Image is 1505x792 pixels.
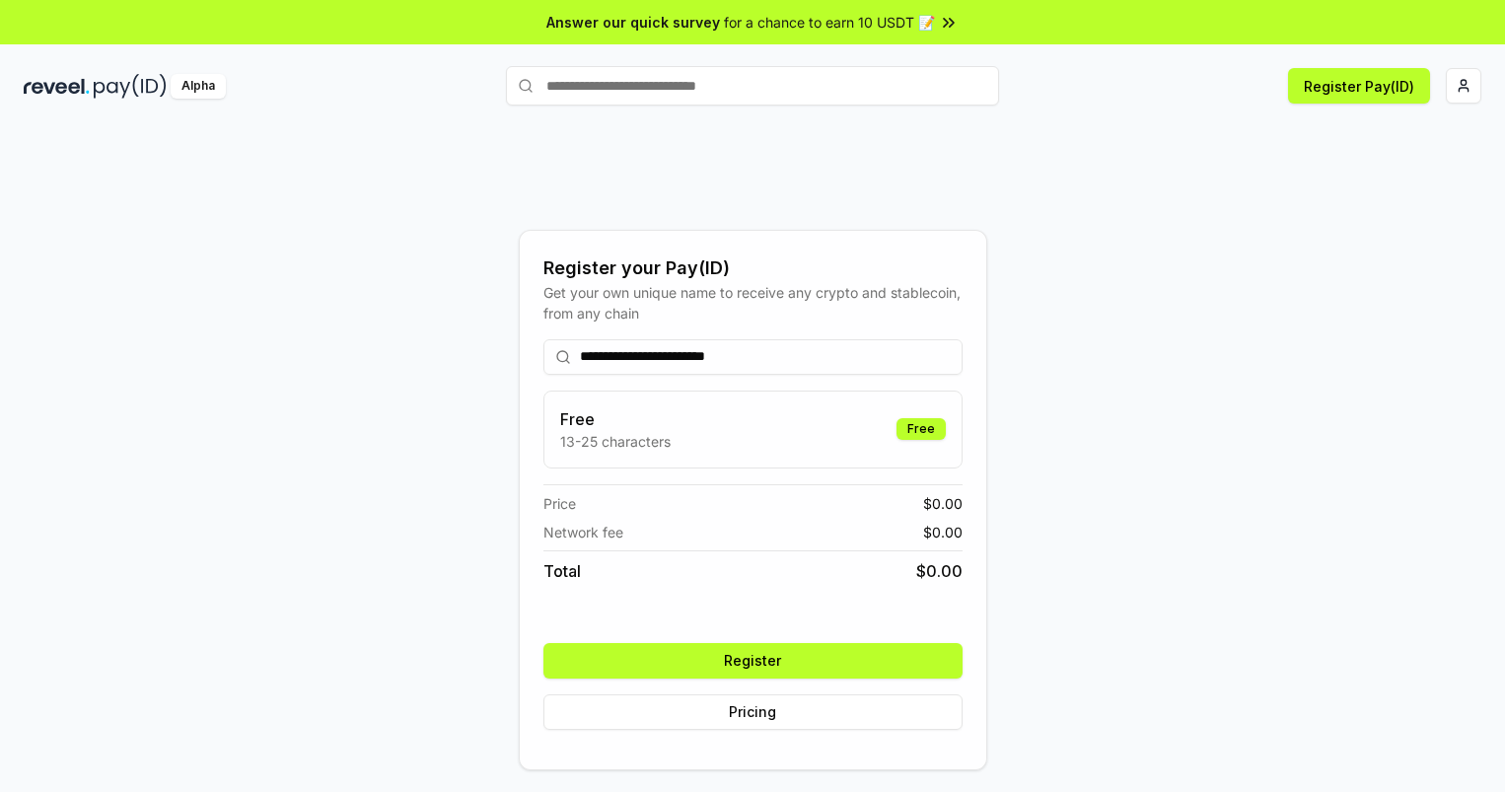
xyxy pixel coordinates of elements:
[923,493,963,514] span: $ 0.00
[171,74,226,99] div: Alpha
[543,559,581,583] span: Total
[916,559,963,583] span: $ 0.00
[1288,68,1430,104] button: Register Pay(ID)
[724,12,935,33] span: for a chance to earn 10 USDT 📝
[896,418,946,440] div: Free
[94,74,167,99] img: pay_id
[543,643,963,679] button: Register
[543,282,963,324] div: Get your own unique name to receive any crypto and stablecoin, from any chain
[543,694,963,730] button: Pricing
[560,407,671,431] h3: Free
[543,254,963,282] div: Register your Pay(ID)
[560,431,671,452] p: 13-25 characters
[543,522,623,542] span: Network fee
[546,12,720,33] span: Answer our quick survey
[24,74,90,99] img: reveel_dark
[923,522,963,542] span: $ 0.00
[543,493,576,514] span: Price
